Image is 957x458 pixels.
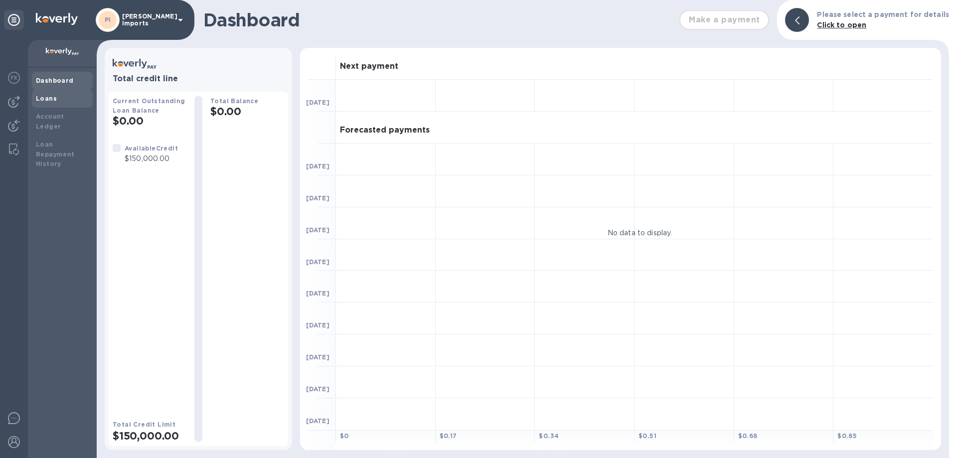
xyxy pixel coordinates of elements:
b: $ 0.68 [738,432,758,440]
b: Loan Repayment History [36,141,75,168]
b: [DATE] [306,226,329,234]
div: Unpin categories [4,10,24,30]
b: [DATE] [306,321,329,329]
h2: $0.00 [113,115,186,127]
p: [PERSON_NAME] Imports [122,13,172,27]
b: [DATE] [306,417,329,425]
h3: Forecasted payments [340,126,430,135]
b: PI [105,16,111,23]
b: [DATE] [306,99,329,106]
b: Account Ledger [36,113,64,130]
b: [DATE] [306,258,329,266]
b: $ 0.17 [440,432,457,440]
b: Total Credit Limit [113,421,175,428]
p: No data to display. [608,228,672,238]
b: [DATE] [306,194,329,202]
b: [DATE] [306,290,329,297]
b: [DATE] [306,162,329,170]
b: Click to open [817,21,866,29]
b: $ 0 [340,432,349,440]
h2: $0.00 [210,105,284,118]
b: $ 0.85 [837,432,857,440]
b: Total Balance [210,97,258,105]
b: Current Outstanding Loan Balance [113,97,185,114]
b: [DATE] [306,385,329,393]
h2: $150,000.00 [113,430,186,442]
b: Please select a payment for details [817,10,949,18]
b: Dashboard [36,77,74,84]
img: Foreign exchange [8,72,20,84]
b: $ 0.34 [539,432,559,440]
b: Loans [36,95,57,102]
h3: Next payment [340,62,398,71]
b: Available Credit [125,145,178,152]
h1: Dashboard [203,9,674,30]
h3: Total credit line [113,74,284,84]
b: [DATE] [306,353,329,361]
img: Logo [36,13,78,25]
p: $150,000.00 [125,153,178,164]
b: $ 0.51 [638,432,656,440]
